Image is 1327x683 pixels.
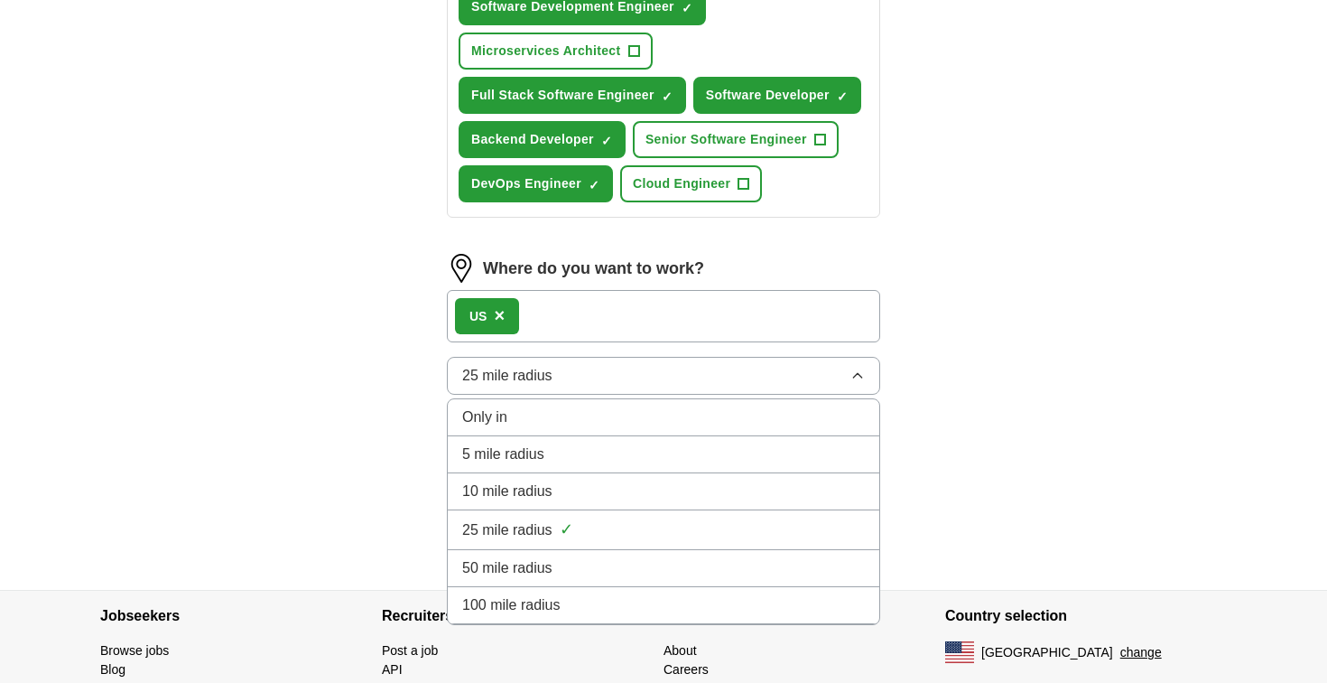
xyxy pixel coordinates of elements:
h4: Country selection [945,591,1227,641]
span: Only in [462,407,507,428]
span: 25 mile radius [462,519,552,541]
button: change [1120,643,1162,662]
span: ✓ [662,89,673,104]
span: ✓ [589,178,599,192]
label: Where do you want to work? [483,257,704,281]
span: 5 mile radius [462,444,544,465]
a: Blog [100,662,125,677]
button: 25 mile radius [447,357,880,395]
span: × [494,305,505,325]
button: Cloud Engineer [620,165,762,202]
span: ✓ [601,134,612,148]
a: About [663,643,697,658]
button: × [494,303,505,330]
span: ✓ [560,518,573,542]
span: Senior Software Engineer [645,130,807,149]
span: 100 mile radius [462,594,561,616]
button: Full Stack Software Engineer✓ [459,77,686,114]
span: DevOps Engineer [471,174,581,193]
span: Backend Developer [471,130,594,149]
span: 25 mile radius [462,365,552,387]
a: Careers [663,662,709,677]
span: [GEOGRAPHIC_DATA] [981,643,1113,662]
span: ✓ [682,1,692,15]
span: Software Developer [706,86,830,105]
span: Microservices Architect [471,42,621,61]
div: US [469,307,487,326]
a: API [382,662,403,677]
button: Senior Software Engineer [633,121,839,158]
button: Software Developer✓ [693,77,861,114]
a: Post a job [382,643,438,658]
button: Backend Developer✓ [459,121,626,158]
img: location.png [447,254,476,283]
img: US flag [945,641,974,663]
span: Full Stack Software Engineer [471,86,654,105]
span: 50 mile radius [462,557,552,579]
button: Microservices Architect [459,33,653,70]
a: Browse jobs [100,643,169,658]
span: Cloud Engineer [633,174,730,193]
span: 10 mile radius [462,481,552,502]
button: DevOps Engineer✓ [459,165,613,202]
span: ✓ [837,89,848,104]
